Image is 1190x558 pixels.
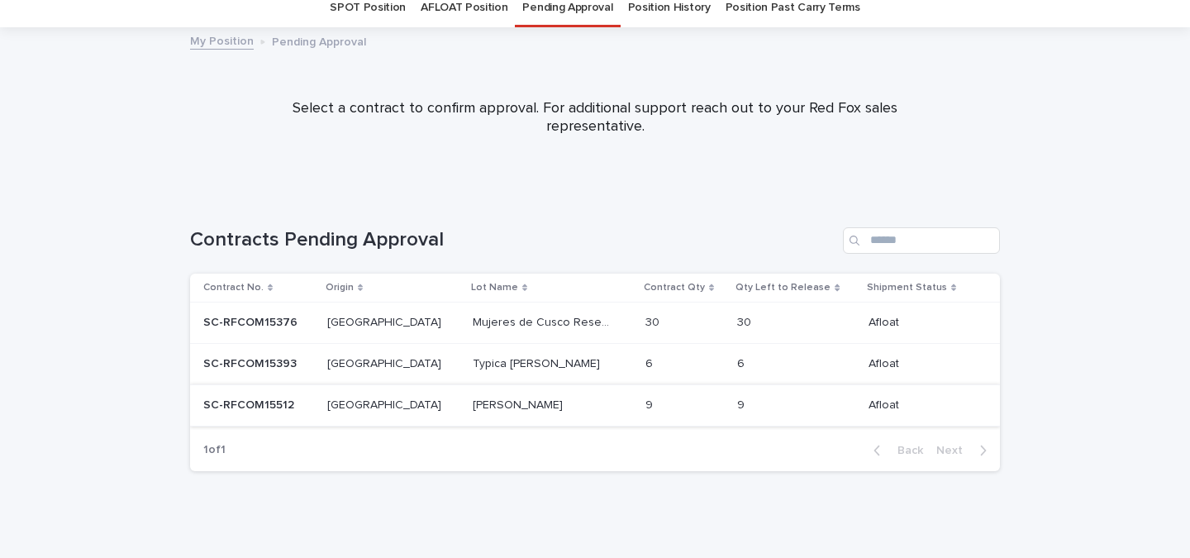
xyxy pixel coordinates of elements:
p: [GEOGRAPHIC_DATA] [327,354,445,371]
p: 9 [737,395,748,413]
button: Back [860,443,930,458]
p: Shipment Status [867,279,947,297]
p: 30 [645,312,663,330]
p: [GEOGRAPHIC_DATA] [327,312,445,330]
p: SC-RFCOM15512 [203,395,297,413]
p: Lot Name [471,279,518,297]
p: 30 [737,312,754,330]
p: Contract No. [203,279,264,297]
p: Typica [PERSON_NAME] [473,354,603,371]
span: Next [936,445,973,456]
tr: SC-RFCOM15393SC-RFCOM15393 [GEOGRAPHIC_DATA][GEOGRAPHIC_DATA] Typica [PERSON_NAME]Typica [PERSON_... [190,343,1000,384]
span: Back [888,445,923,456]
tr: SC-RFCOM15512SC-RFCOM15512 [GEOGRAPHIC_DATA][GEOGRAPHIC_DATA] [PERSON_NAME][PERSON_NAME] 99 99 Af... [190,384,1000,426]
p: SC-RFCOM15393 [203,354,300,371]
input: Search [843,227,1000,254]
button: Next [930,443,1000,458]
p: SC-RFCOM15376 [203,312,301,330]
p: [GEOGRAPHIC_DATA] [327,395,445,413]
p: 1 of 1 [190,430,239,470]
p: 6 [737,354,748,371]
p: Pending Approval [272,31,366,50]
p: Mujeres de Cusco Reserve [473,312,614,330]
p: [PERSON_NAME] [473,395,566,413]
a: My Position [190,31,254,50]
p: Qty Left to Release [735,279,831,297]
h1: Contracts Pending Approval [190,228,836,252]
p: Select a contract to confirm approval. For additional support reach out to your Red Fox sales rep... [264,100,926,136]
p: 9 [645,395,656,413]
p: 6 [645,354,656,371]
p: Contract Qty [644,279,705,297]
tr: SC-RFCOM15376SC-RFCOM15376 [GEOGRAPHIC_DATA][GEOGRAPHIC_DATA] Mujeres de Cusco ReserveMujeres de ... [190,303,1000,344]
p: Origin [326,279,354,297]
p: Afloat [869,395,902,413]
p: Afloat [869,312,902,330]
p: Afloat [869,354,902,371]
